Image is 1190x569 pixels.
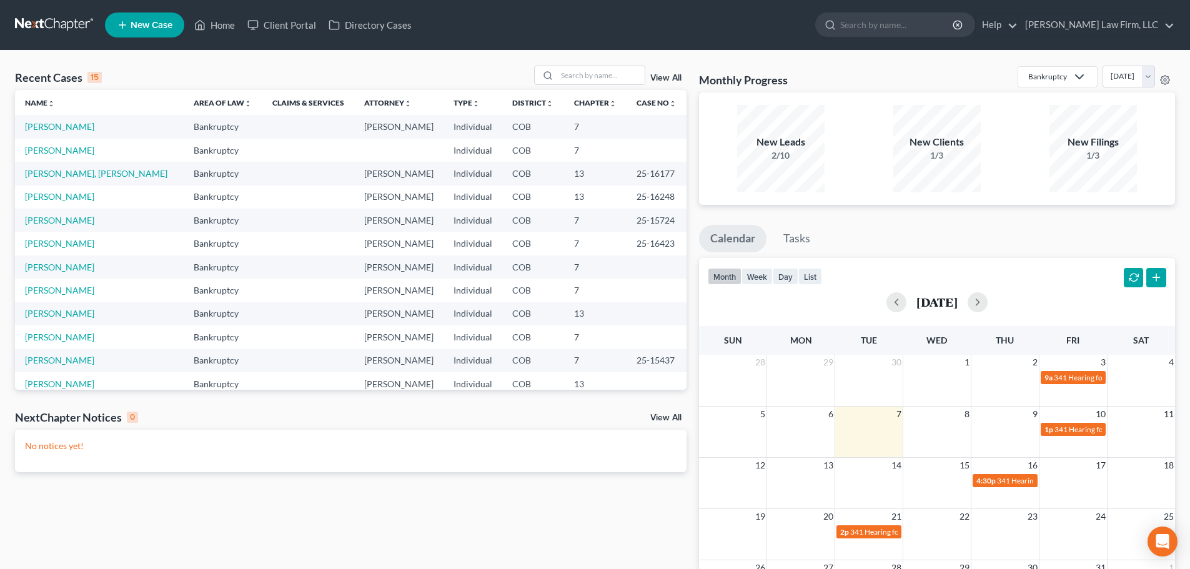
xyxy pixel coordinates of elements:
a: Attorneyunfold_more [364,98,412,107]
span: Fri [1066,335,1079,345]
td: 25-16248 [627,186,687,209]
span: Sun [724,335,742,345]
span: 9a [1044,373,1053,382]
span: 28 [754,355,766,370]
td: COB [502,186,563,209]
span: 341 Hearing for [PERSON_NAME], [PERSON_NAME] [850,527,1024,537]
a: [PERSON_NAME] [25,238,94,249]
td: [PERSON_NAME] [354,209,444,232]
i: unfold_more [244,100,252,107]
td: Individual [444,232,502,255]
div: 1/3 [1049,149,1137,162]
span: 2p [840,527,849,537]
td: 7 [564,255,627,279]
td: COB [502,372,563,395]
span: 15 [958,458,971,473]
a: Home [188,14,241,36]
span: 10 [1094,407,1107,422]
span: 14 [890,458,903,473]
a: [PERSON_NAME] Law Firm, LLC [1019,14,1174,36]
td: COB [502,162,563,185]
span: 29 [822,355,835,370]
a: [PERSON_NAME] [25,215,94,225]
i: unfold_more [546,100,553,107]
span: 6 [827,407,835,422]
th: Claims & Services [262,90,354,115]
span: 341 Hearing for [PERSON_NAME] [1054,425,1166,434]
td: Individual [444,349,502,372]
span: Tue [861,335,877,345]
button: week [741,268,773,285]
td: COB [502,255,563,279]
td: 25-15724 [627,209,687,232]
td: Individual [444,209,502,232]
input: Search by name... [840,13,954,36]
td: [PERSON_NAME] [354,115,444,138]
td: Bankruptcy [184,325,262,349]
span: 3 [1099,355,1107,370]
a: [PERSON_NAME], [PERSON_NAME] [25,168,167,179]
a: Help [976,14,1018,36]
td: Bankruptcy [184,302,262,325]
span: Wed [926,335,947,345]
h2: [DATE] [916,295,958,309]
td: Individual [444,139,502,162]
button: day [773,268,798,285]
span: 25 [1163,509,1175,524]
td: 13 [564,186,627,209]
td: Individual [444,372,502,395]
td: 7 [564,325,627,349]
td: Bankruptcy [184,115,262,138]
a: Client Portal [241,14,322,36]
td: Individual [444,302,502,325]
div: Recent Cases [15,70,102,85]
td: [PERSON_NAME] [354,162,444,185]
td: Bankruptcy [184,372,262,395]
td: Bankruptcy [184,162,262,185]
td: Bankruptcy [184,139,262,162]
span: 4 [1168,355,1175,370]
span: 16 [1026,458,1039,473]
p: No notices yet! [25,440,677,452]
div: New Filings [1049,135,1137,149]
td: [PERSON_NAME] [354,372,444,395]
td: Bankruptcy [184,232,262,255]
a: View All [650,74,682,82]
button: month [708,268,741,285]
a: [PERSON_NAME] [25,332,94,342]
span: 1 [963,355,971,370]
td: Individual [444,279,502,302]
span: 24 [1094,509,1107,524]
a: View All [650,413,682,422]
div: 0 [127,412,138,423]
div: Open Intercom Messenger [1148,527,1178,557]
a: [PERSON_NAME] [25,285,94,295]
div: 1/3 [893,149,981,162]
a: [PERSON_NAME] [25,121,94,132]
i: unfold_more [404,100,412,107]
span: 13 [822,458,835,473]
td: Individual [444,186,502,209]
td: COB [502,279,563,302]
a: Tasks [772,225,821,252]
a: Area of Lawunfold_more [194,98,252,107]
span: 5 [759,407,766,422]
td: 13 [564,372,627,395]
td: COB [502,115,563,138]
td: Bankruptcy [184,209,262,232]
td: COB [502,349,563,372]
span: 30 [890,355,903,370]
td: [PERSON_NAME] [354,186,444,209]
span: 9 [1031,407,1039,422]
span: 22 [958,509,971,524]
span: New Case [131,21,172,30]
span: 20 [822,509,835,524]
span: Sat [1133,335,1149,345]
input: Search by name... [557,66,645,84]
i: unfold_more [472,100,480,107]
span: 19 [754,509,766,524]
a: [PERSON_NAME] [25,355,94,365]
span: 341 Hearing for [PERSON_NAME] [997,476,1109,485]
span: 1p [1044,425,1053,434]
td: [PERSON_NAME] [354,232,444,255]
